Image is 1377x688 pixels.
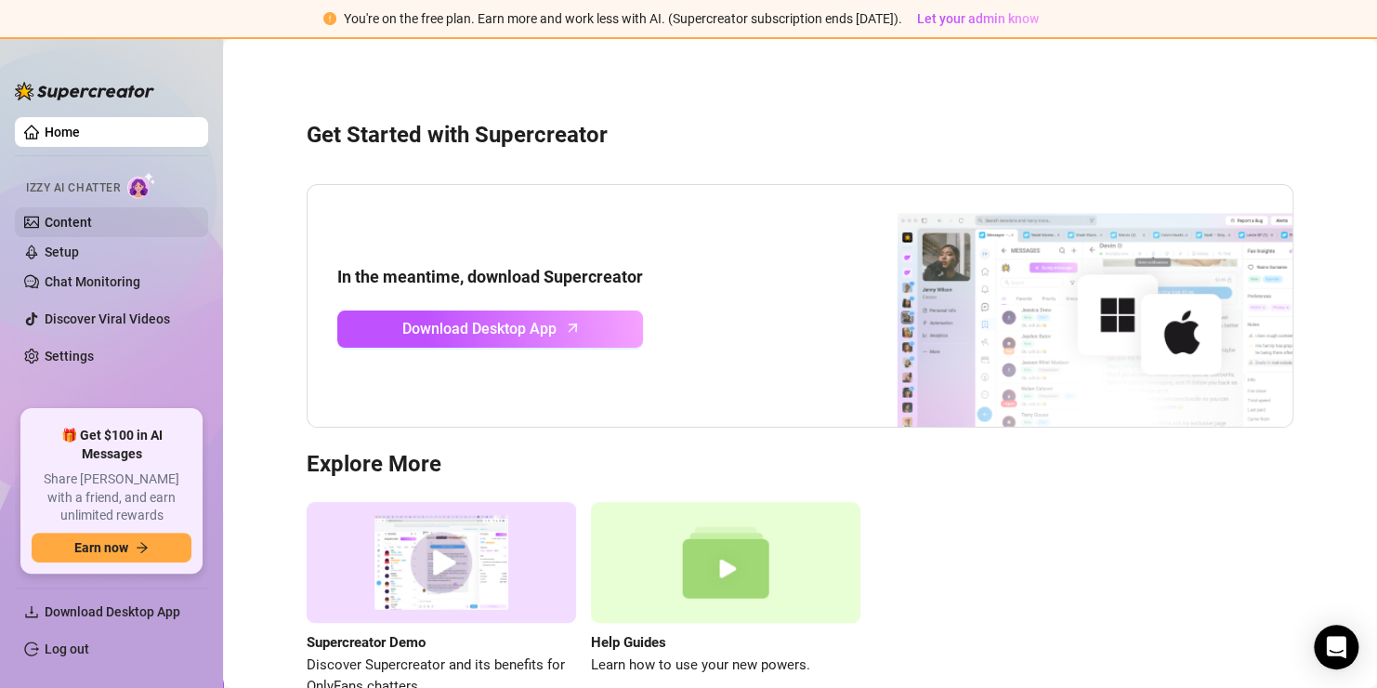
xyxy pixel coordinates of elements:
a: Download Desktop Apparrow-up [337,311,643,348]
button: Let your admin know [910,7,1046,30]
h3: Get Started with Supercreator [307,121,1293,151]
button: Earn nowarrow-right [32,533,191,562]
span: 🎁 Get $100 in AI Messages [32,427,191,463]
img: download app [828,185,1292,427]
strong: Supercreator Demo [307,634,426,651]
span: You're on the free plan. Earn more and work less with AI. (Supercreator subscription ends [DATE]). [344,11,902,26]
span: Earn now [74,540,128,555]
a: Setup [45,245,79,259]
span: Learn how to use your new powers. [591,655,860,677]
span: exclamation-circle [323,12,336,25]
span: arrow-right [136,541,149,554]
img: logo-BBDzfeDw.svg [15,82,154,100]
a: Discover Viral Videos [45,311,170,326]
strong: In the meantime, download Supercreator [337,267,643,286]
span: Let your admin know [917,11,1039,26]
span: Share [PERSON_NAME] with a friend, and earn unlimited rewards [32,470,191,525]
span: arrow-up [562,317,584,338]
span: download [24,604,39,619]
img: supercreator demo [307,502,576,624]
a: Settings [45,349,94,364]
span: Download Desktop App [402,317,557,340]
span: Izzy AI Chatter [26,179,120,197]
div: Open Intercom Messenger [1314,625,1358,669]
img: AI Chatter [127,172,156,199]
a: Content [45,215,92,230]
a: Chat Monitoring [45,274,140,289]
span: Download Desktop App [45,604,180,619]
img: help guides [591,502,860,624]
strong: Help Guides [591,634,666,651]
a: Log out [45,642,89,656]
a: Home [45,125,80,139]
h3: Explore More [307,450,1293,480]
